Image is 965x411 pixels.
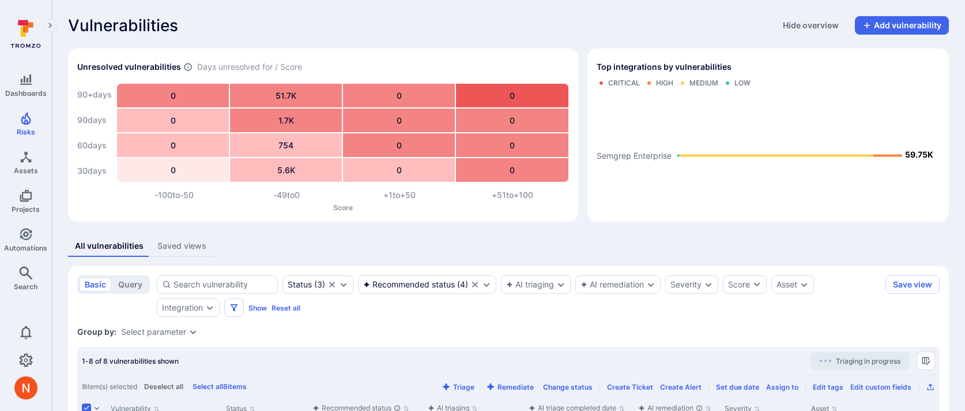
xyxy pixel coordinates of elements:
[118,189,231,201] div: -100 to -50
[813,383,843,391] div: Edit tags
[117,109,229,132] div: 0
[121,327,186,337] button: Select parameter
[248,304,267,312] button: Show
[230,109,342,132] div: 1.7K
[439,383,477,391] button: Triage with AI
[12,205,40,214] span: Projects
[230,158,342,182] div: 5.6K
[776,16,846,35] button: Hide overview
[587,48,949,222] div: Top integrations by vulnerabilities
[77,83,112,106] div: 90+ days
[162,303,203,312] button: Integration
[339,280,348,289] button: Expand dropdown
[917,352,935,370] button: Manage columns
[230,133,342,157] div: 754
[80,278,111,292] button: basic
[734,79,751,88] div: Low
[230,84,342,107] div: 51.7K
[118,203,569,212] p: Score
[456,133,568,157] div: 0
[656,79,673,88] div: High
[46,21,54,31] i: Expand navigation menu
[905,150,933,159] text: 59.75K
[608,79,640,88] div: Critical
[82,382,137,391] span: 8 item(s) selected
[484,383,536,391] button: Remediate with AI
[723,275,767,294] button: Score
[456,84,568,107] div: 0
[14,166,38,175] span: Assets
[456,109,568,132] div: 0
[113,278,148,292] button: query
[288,280,325,289] button: Status(3)
[117,158,229,182] div: 0
[5,89,47,98] span: Dashboards
[183,61,193,73] span: Number of vulnerabilities in status ‘Open’ ‘Triaged’ and ‘In process’ divided by score and scanne...
[288,280,325,289] div: ( 3 )
[77,61,181,73] h2: Unresolved vulnerabilities
[189,327,198,337] button: Expand dropdown
[363,280,468,289] div: ( 4 )
[77,326,116,338] span: Group by:
[343,84,455,107] div: 0
[224,298,244,317] button: Filters
[4,244,47,252] span: Automations
[68,236,949,257] div: assets tabs
[363,280,468,289] button: Recommended status(4)
[174,279,273,290] input: Search vulnerability
[327,280,337,289] button: Clear selection
[704,280,713,289] button: Expand dropdown
[716,383,759,391] button: Set due date
[597,92,940,212] svg: Top integrations by vulnerabilities bar
[14,376,37,399] img: ACg8ocIprwjrgDQnDsNSk9Ghn5p5-B8DpAKWoJ5Gi9syOE4K59tr4Q=s96-c
[343,189,456,201] div: +1 to +50
[77,159,112,182] div: 30 days
[142,382,186,391] button: Deselect all
[343,158,455,182] div: 0
[926,383,935,391] button: Export as CSV
[456,158,568,182] div: 0
[82,357,179,365] span: 1-8 of 8 vulnerabilities shown
[728,279,750,290] div: Score
[157,240,206,252] div: Saved views
[205,303,214,312] button: Expand dropdown
[597,61,732,73] span: Top integrations by vulnerabilities
[543,383,593,391] div: Change status
[597,151,672,161] text: Semgrep Enterprise
[885,275,940,294] button: Save view
[660,383,702,391] button: Create Alert
[190,382,249,391] button: Select all8items
[670,280,702,289] button: Severity
[231,189,344,201] div: -49 to 0
[117,133,229,157] div: 0
[646,280,655,289] button: Expand dropdown
[836,357,900,365] span: Triaging in progress
[121,327,198,337] div: grouping parameters
[506,280,554,289] button: AI triaging
[482,280,491,289] button: Expand dropdown
[77,134,112,157] div: 60 days
[800,280,809,289] button: Expand dropdown
[766,383,798,391] button: Assign to
[776,280,797,289] button: Asset
[556,280,566,289] button: Expand dropdown
[117,84,229,107] div: 0
[470,280,480,289] button: Clear selection
[689,79,718,88] div: Medium
[855,16,949,35] button: Add vulnerability
[288,280,312,289] div: Status
[68,16,178,35] span: Vulnerabilities
[197,61,302,73] span: Days unresolved for / Score
[14,282,37,291] span: Search
[607,383,653,391] button: Create Ticket
[14,376,37,399] div: Neeren Patki
[77,109,112,132] div: 90 days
